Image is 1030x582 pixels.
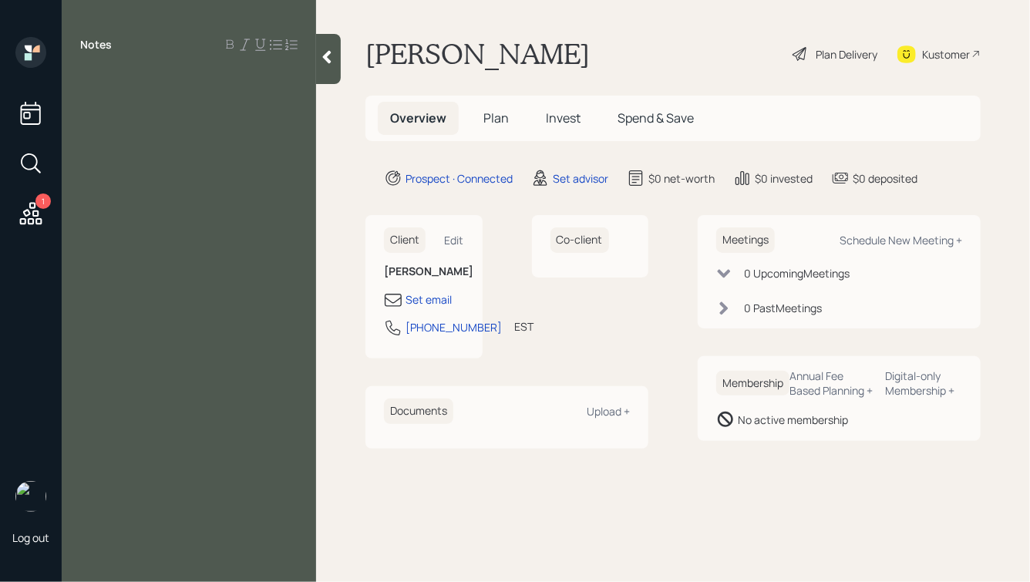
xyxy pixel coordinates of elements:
[840,233,962,247] div: Schedule New Meeting +
[738,412,848,428] div: No active membership
[618,109,694,126] span: Spend & Save
[886,368,962,398] div: Digital-only Membership +
[514,318,534,335] div: EST
[816,46,877,62] div: Plan Delivery
[744,300,822,316] div: 0 Past Meeting s
[406,319,502,335] div: [PHONE_NUMBER]
[553,170,608,187] div: Set advisor
[546,109,581,126] span: Invest
[922,46,970,62] div: Kustomer
[406,291,452,308] div: Set email
[390,109,446,126] span: Overview
[716,371,789,396] h6: Membership
[755,170,813,187] div: $0 invested
[384,227,426,253] h6: Client
[384,265,464,278] h6: [PERSON_NAME]
[35,193,51,209] div: 1
[406,170,513,187] div: Prospect · Connected
[365,37,590,71] h1: [PERSON_NAME]
[587,404,630,419] div: Upload +
[716,227,775,253] h6: Meetings
[550,227,609,253] h6: Co-client
[789,368,873,398] div: Annual Fee Based Planning +
[12,530,49,545] div: Log out
[853,170,917,187] div: $0 deposited
[744,265,850,281] div: 0 Upcoming Meeting s
[15,481,46,512] img: hunter_neumayer.jpg
[384,399,453,424] h6: Documents
[445,233,464,247] div: Edit
[80,37,112,52] label: Notes
[483,109,509,126] span: Plan
[648,170,715,187] div: $0 net-worth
